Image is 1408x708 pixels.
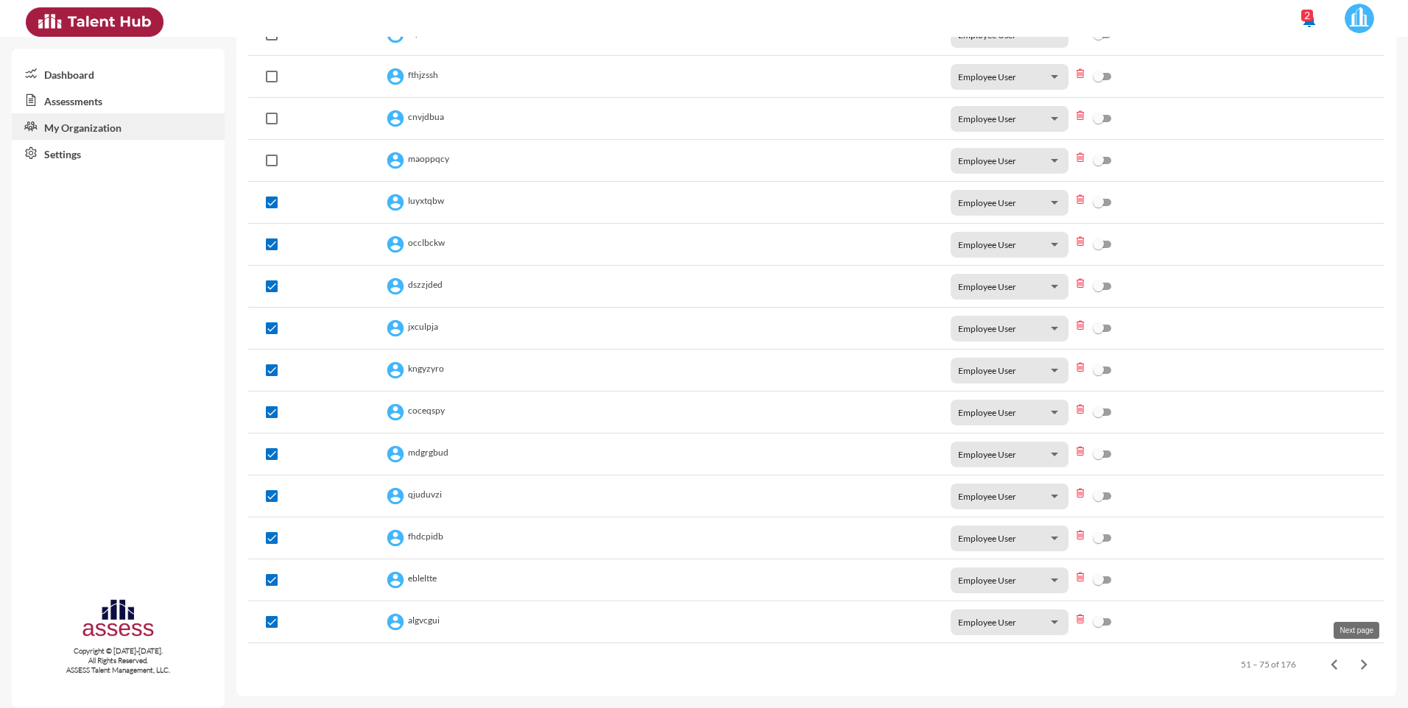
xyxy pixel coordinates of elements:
span: Employee User [958,617,1016,628]
td: cnvjdbua [383,98,667,140]
span: Employee User [958,323,1016,334]
td: kngyzyro [383,350,667,392]
div: 51 – 75 of 176 [1241,659,1296,670]
img: assesscompany-logo.png [81,597,155,643]
span: Employee User [958,365,1016,376]
td: occlbckw [383,224,667,266]
span: Employee User [958,533,1016,544]
td: dszzjded [383,266,667,308]
span: Employee User [958,155,1016,166]
p: Copyright © [DATE]-[DATE]. All Rights Reserved. ASSESS Talent Management, LLC. [12,646,225,675]
span: Employee User [958,197,1016,208]
span: Employee User [958,575,1016,586]
td: fthjzssh [383,56,667,98]
a: Dashboard [12,60,225,87]
span: Employee User [958,239,1016,250]
a: My Organization [12,113,225,140]
td: maoppqcy [383,140,667,182]
td: mdgrgbud [383,433,667,475]
span: Employee User [958,407,1016,418]
span: Employee User [958,71,1016,82]
a: Settings [12,140,225,166]
span: Employee User [958,491,1016,502]
mat-icon: notifications [1300,11,1318,29]
span: Employee User [958,449,1016,460]
td: ebleltte [383,559,667,601]
span: Employee User [958,281,1016,292]
span: Employee User [958,113,1016,124]
a: Assessments [12,87,225,113]
td: coceqspy [383,392,667,433]
td: fhdcpidb [383,517,667,559]
div: 2 [1301,10,1313,21]
button: Previous page [1320,649,1349,679]
td: luyxtqbw [383,182,667,224]
td: jxculpja [383,308,667,350]
td: qjuduvzi [383,475,667,517]
button: Next page [1349,649,1379,679]
td: algvcgui [383,601,667,643]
